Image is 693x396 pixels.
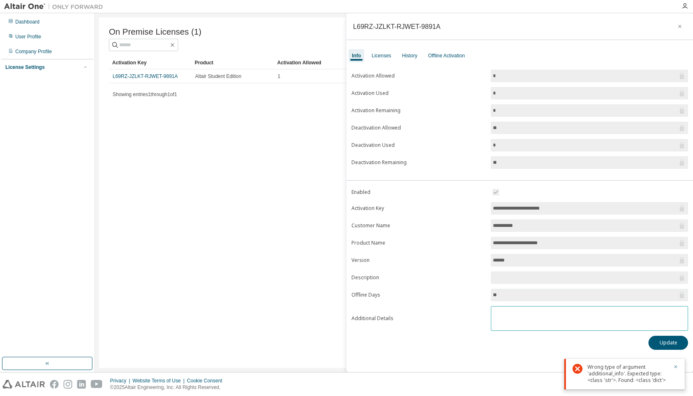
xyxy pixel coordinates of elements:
[15,33,41,40] div: User Profile
[278,73,280,80] span: 1
[15,48,52,55] div: Company Profile
[91,380,103,389] img: youtube.svg
[351,292,486,298] label: Offline Days
[351,257,486,264] label: Version
[351,315,486,322] label: Additional Details
[4,2,107,11] img: Altair One
[351,240,486,246] label: Product Name
[428,52,465,59] div: Offline Activation
[351,142,486,148] label: Deactivation Used
[351,222,486,229] label: Customer Name
[402,52,417,59] div: History
[132,377,187,384] div: Website Terms of Use
[64,380,72,389] img: instagram.svg
[187,377,227,384] div: Cookie Consent
[353,23,441,30] div: L69RZ-JZLKT-RJWET-9891A
[110,377,132,384] div: Privacy
[195,73,241,80] span: Altair Student Edition
[351,73,486,79] label: Activation Allowed
[648,336,688,350] button: Update
[351,205,486,212] label: Activation Key
[372,52,391,59] div: Licenses
[351,159,486,166] label: Deactivation Remaining
[77,380,86,389] img: linkedin.svg
[195,56,271,69] div: Product
[352,52,361,59] div: Info
[587,364,668,384] div: Wrong type of argument 'additional_info'. Expected type: <class 'str'>. Found: <class 'dict'>
[113,92,177,97] span: Showing entries 1 through 1 of 1
[15,19,40,25] div: Dashboard
[5,64,45,71] div: License Settings
[351,107,486,114] label: Activation Remaining
[109,27,201,37] span: On Premise Licenses (1)
[112,56,188,69] div: Activation Key
[351,125,486,131] label: Deactivation Allowed
[110,384,227,391] p: © 2025 Altair Engineering, Inc. All Rights Reserved.
[351,189,486,196] label: Enabled
[351,90,486,97] label: Activation Used
[277,56,353,69] div: Activation Allowed
[2,380,45,389] img: altair_logo.svg
[50,380,59,389] img: facebook.svg
[351,274,486,281] label: Description
[113,73,178,79] a: L69RZ-JZLKT-RJWET-9891A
